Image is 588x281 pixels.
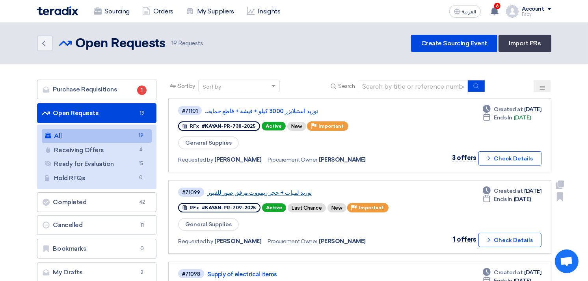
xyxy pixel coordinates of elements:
span: Important [318,123,344,129]
div: [DATE] [483,268,541,277]
a: توريد لمبات + حجر ريمووت مرفق صور للفيوز [207,189,404,196]
a: Hold RFQs [42,171,152,185]
span: [PERSON_NAME] [215,156,262,164]
span: 2 [137,268,147,276]
span: Search [338,82,355,90]
span: 3 offers [452,154,476,162]
a: Ready for Evaluation [42,157,152,171]
div: [DATE] [483,105,541,114]
span: 1 offers [453,236,476,243]
span: 19 [137,109,147,117]
span: RFx [190,205,199,210]
button: العربية [449,5,481,18]
span: 0 [137,245,147,253]
div: Sort by [203,83,221,91]
a: Cancelled11 [37,215,157,235]
div: Account [522,6,544,13]
input: Search by title or reference number [358,80,468,92]
span: 15 [136,160,145,168]
div: #71099 [182,190,200,195]
span: Requested by [178,237,213,246]
div: [DATE] [483,195,531,203]
span: Active [262,203,286,212]
span: Created at [494,187,523,195]
a: Supply of electrical items [207,271,404,278]
a: توريد استبلايزر 3000 كيلو + فيشة + قاطع حماية... [205,108,402,115]
a: Receiving Offers [42,143,152,157]
a: Bookmarks0 [37,239,157,259]
span: [PERSON_NAME] [319,237,366,246]
a: Sourcing [87,3,136,20]
span: Created at [494,105,523,114]
span: 19 [171,40,177,47]
span: 11 [137,221,147,229]
span: العربية [462,9,476,15]
a: Open chat [555,249,579,273]
a: Create Sourcing Event [411,35,497,52]
div: New [287,122,306,131]
div: #71101 [182,108,198,114]
a: Open Requests19 [37,103,157,123]
a: Completed42 [37,192,157,212]
span: 19 [136,132,145,140]
a: Orders [136,3,180,20]
span: Created at [494,268,523,277]
span: Ends In [494,195,512,203]
div: Last Chance [288,203,326,212]
a: Purchase Requisitions1 [37,80,157,99]
span: 42 [137,198,147,206]
div: [DATE] [483,114,531,122]
span: [PERSON_NAME] [215,237,262,246]
span: 1 [137,86,147,95]
a: All [42,129,152,143]
span: Requests [171,39,203,48]
span: #KAYAN-PR-709-2025 [202,205,256,210]
button: Check Details [478,233,541,247]
span: General Supplies [178,136,239,149]
span: Requested by [178,156,213,164]
span: [PERSON_NAME] [319,156,366,164]
span: Sort by [178,82,195,90]
img: profile_test.png [506,5,519,18]
span: Ends In [494,114,512,122]
div: #71098 [182,272,200,277]
span: General Supplies [178,218,239,231]
span: Active [262,122,286,130]
img: Teradix logo [37,6,78,15]
h2: Open Requests [76,36,166,52]
button: Check Details [478,151,541,166]
span: 0 [136,174,145,182]
a: Insights [240,3,287,20]
span: Important [359,205,384,210]
div: New [327,203,346,212]
div: Fady [522,12,551,17]
a: Import PRs [499,35,551,52]
span: 4 [136,146,145,154]
span: 6 [494,3,501,9]
span: Procurement Owner [268,237,317,246]
span: Procurement Owner [268,156,317,164]
span: #KAYAN-PR-738-2025 [202,123,255,129]
div: [DATE] [483,187,541,195]
span: RFx [190,123,199,129]
a: My Suppliers [180,3,240,20]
